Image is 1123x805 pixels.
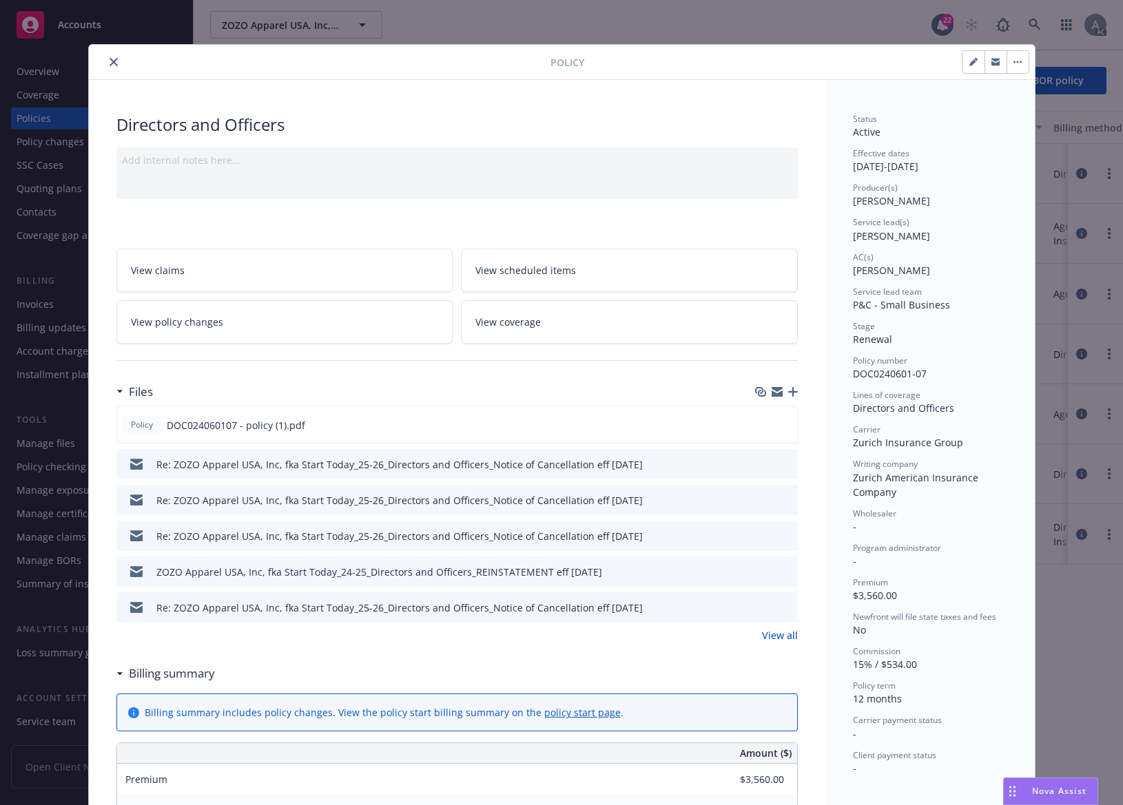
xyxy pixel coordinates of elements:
[853,251,874,263] span: AC(s)
[853,762,856,775] span: -
[853,714,942,726] span: Carrier payment status
[853,182,898,194] span: Producer(s)
[853,658,917,671] span: 15% / $534.00
[853,692,902,705] span: 12 months
[116,113,798,136] div: Directors and Officers
[1003,777,1098,805] button: Nova Assist
[853,749,936,761] span: Client payment status
[853,125,880,138] span: Active
[853,401,954,415] span: Directors and Officers
[853,576,888,588] span: Premium
[1032,785,1086,797] span: Nova Assist
[550,55,584,70] span: Policy
[853,424,880,435] span: Carrier
[758,457,769,472] button: download file
[853,645,900,657] span: Commission
[780,600,792,615] button: preview file
[853,554,856,567] span: -
[853,542,941,554] span: Program administrator
[853,113,877,125] span: Status
[129,383,153,401] h3: Files
[779,418,792,432] button: preview file
[780,529,792,543] button: preview file
[853,229,930,242] span: [PERSON_NAME]
[757,418,768,432] button: download file
[544,706,621,719] a: policy start page
[156,565,602,579] div: ZOZO Apparel USA, Inc, fka Start Today_24-25_Directors and Officers_REINSTATEMENT eff [DATE]
[703,769,792,790] input: 0.00
[853,520,856,533] span: -
[780,457,792,472] button: preview file
[780,565,792,579] button: preview file
[740,746,792,760] span: Amount ($)
[780,493,792,508] button: preview file
[167,418,305,432] span: DOC024060107 - policy (1).pdf
[129,665,215,682] h3: Billing summary
[853,680,896,691] span: Policy term
[475,315,541,329] span: View coverage
[156,529,643,543] div: Re: ZOZO Apparel USA, Inc, fka Start Today_25-26_Directors and Officers_Notice of Cancellation ef...
[853,320,875,332] span: Stage
[128,419,156,431] span: Policy
[853,508,896,519] span: Wholesaler
[156,457,643,472] div: Re: ZOZO Apparel USA, Inc, fka Start Today_25-26_Directors and Officers_Notice of Cancellation ef...
[853,355,907,366] span: Policy number
[853,194,930,207] span: [PERSON_NAME]
[145,705,624,720] div: Billing summary includes policy changes. View the policy start billing summary on the .
[122,153,792,167] div: Add internal notes here...
[131,263,185,278] span: View claims
[853,298,950,311] span: P&C - Small Business
[125,773,167,786] span: Premium
[131,315,223,329] span: View policy changes
[156,493,643,508] div: Re: ZOZO Apparel USA, Inc, fka Start Today_25-26_Directors and Officers_Notice of Cancellation ef...
[116,383,153,401] div: Files
[853,458,918,470] span: Writing company
[758,600,769,615] button: download file
[758,493,769,508] button: download file
[853,611,996,623] span: Newfront will file state taxes and fees
[461,249,798,292] a: View scheduled items
[116,249,453,292] a: View claims
[853,436,963,449] span: Zurich Insurance Group
[105,54,122,70] button: close
[853,216,909,228] span: Service lead(s)
[762,628,798,642] a: View all
[853,471,981,499] span: Zurich American Insurance Company
[853,623,866,636] span: No
[853,264,930,277] span: [PERSON_NAME]
[758,565,769,579] button: download file
[853,589,897,602] span: $3,560.00
[853,286,922,297] span: Service lead team
[116,300,453,344] a: View policy changes
[853,389,920,401] span: Lines of coverage
[853,727,856,740] span: -
[758,529,769,543] button: download file
[853,333,892,346] span: Renewal
[156,600,643,615] div: Re: ZOZO Apparel USA, Inc, fka Start Today_25-26_Directors and Officers_Notice of Cancellation ef...
[461,300,798,344] a: View coverage
[1004,778,1021,804] div: Drag to move
[475,263,576,278] span: View scheduled items
[116,665,215,682] div: Billing summary
[853,147,909,159] span: Effective dates
[853,367,927,380] span: DOC0240601-07
[853,147,1007,174] div: [DATE] - [DATE]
